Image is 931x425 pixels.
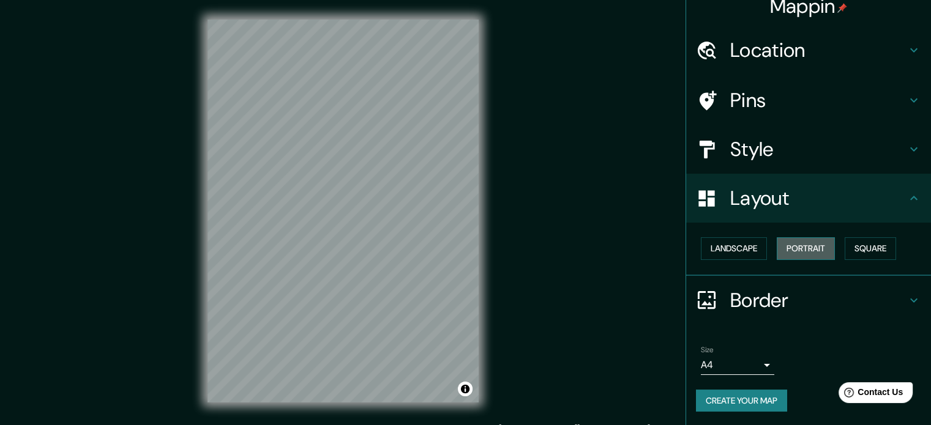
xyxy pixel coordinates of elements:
[686,174,931,223] div: Layout
[730,137,907,161] h4: Style
[822,377,918,412] iframe: Help widget launcher
[701,344,714,355] label: Size
[730,288,907,312] h4: Border
[845,237,896,260] button: Square
[837,3,847,13] img: pin-icon.png
[701,355,774,375] div: A4
[730,38,907,62] h4: Location
[777,237,835,260] button: Portrait
[686,125,931,174] div: Style
[208,20,479,402] canvas: Map
[686,76,931,125] div: Pins
[686,26,931,75] div: Location
[458,382,473,396] button: Toggle attribution
[696,390,787,412] button: Create your map
[730,186,907,210] h4: Layout
[686,276,931,325] div: Border
[701,237,767,260] button: Landscape
[730,88,907,113] h4: Pins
